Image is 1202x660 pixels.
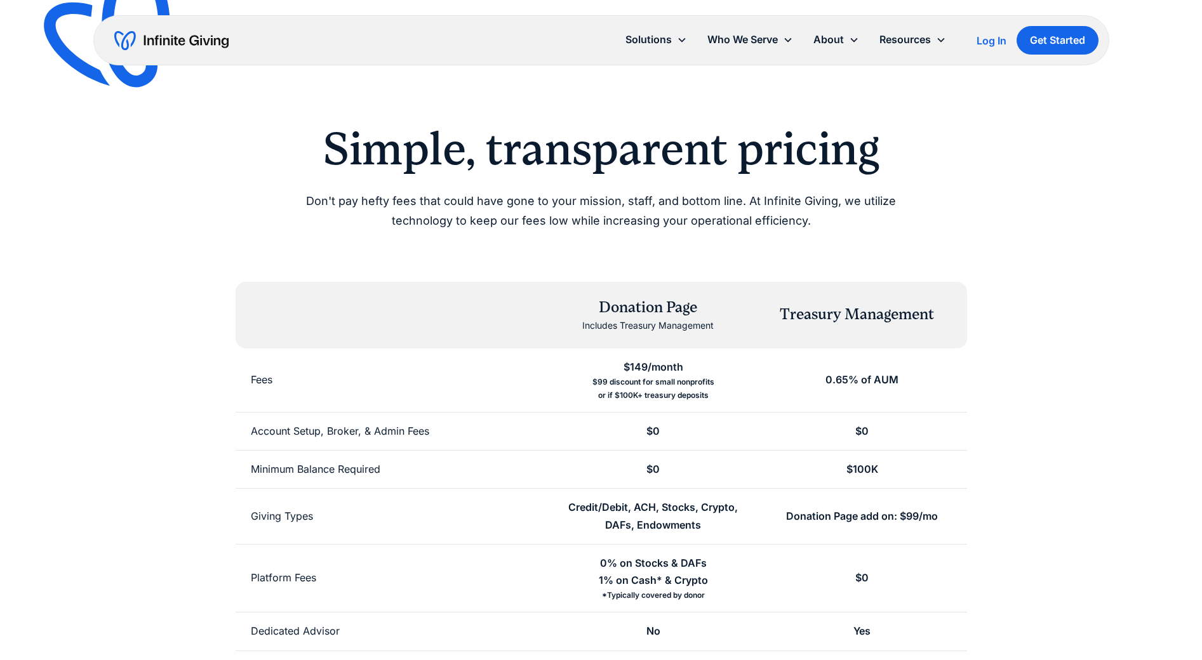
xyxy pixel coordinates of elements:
div: Resources [869,26,956,53]
div: Resources [879,31,931,48]
h2: Simple, transparent pricing [276,122,926,176]
div: Solutions [625,31,672,48]
div: Giving Types [251,508,313,525]
div: Solutions [615,26,697,53]
div: $0 [646,423,660,440]
a: Get Started [1017,26,1098,55]
div: Donation Page add on: $99/mo [786,508,938,525]
div: Dedicated Advisor [251,623,340,640]
p: Don't pay hefty fees that could have gone to your mission, staff, and bottom line. At Infinite Gi... [276,192,926,230]
div: Donation Page [582,297,714,319]
div: Includes Treasury Management [582,318,714,333]
div: Fees [251,371,272,388]
a: Log In [977,33,1006,48]
div: $0 [855,569,869,586]
div: Treasury Management [780,304,934,326]
div: Account Setup, Broker, & Admin Fees [251,423,429,440]
div: Who We Serve [707,31,778,48]
div: About [803,26,869,53]
div: *Typically covered by donor [602,589,705,602]
div: $100K [846,461,878,478]
a: home [114,30,229,51]
div: Yes [853,623,871,640]
div: $0 [646,461,660,478]
div: $149/month [624,359,683,376]
div: 0% on Stocks & DAFs 1% on Cash* & Crypto [599,555,708,589]
div: No [646,623,660,640]
div: Who We Serve [697,26,803,53]
div: Credit/Debit, ACH, Stocks, Crypto, DAFs, Endowments [564,499,742,533]
div: About [813,31,844,48]
div: $99 discount for small nonprofits or if $100K+ treasury deposits [592,376,714,402]
div: Log In [977,36,1006,46]
div: $0 [855,423,869,440]
div: Minimum Balance Required [251,461,380,478]
div: 0.65% of AUM [825,371,898,388]
div: Platform Fees [251,569,316,586]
